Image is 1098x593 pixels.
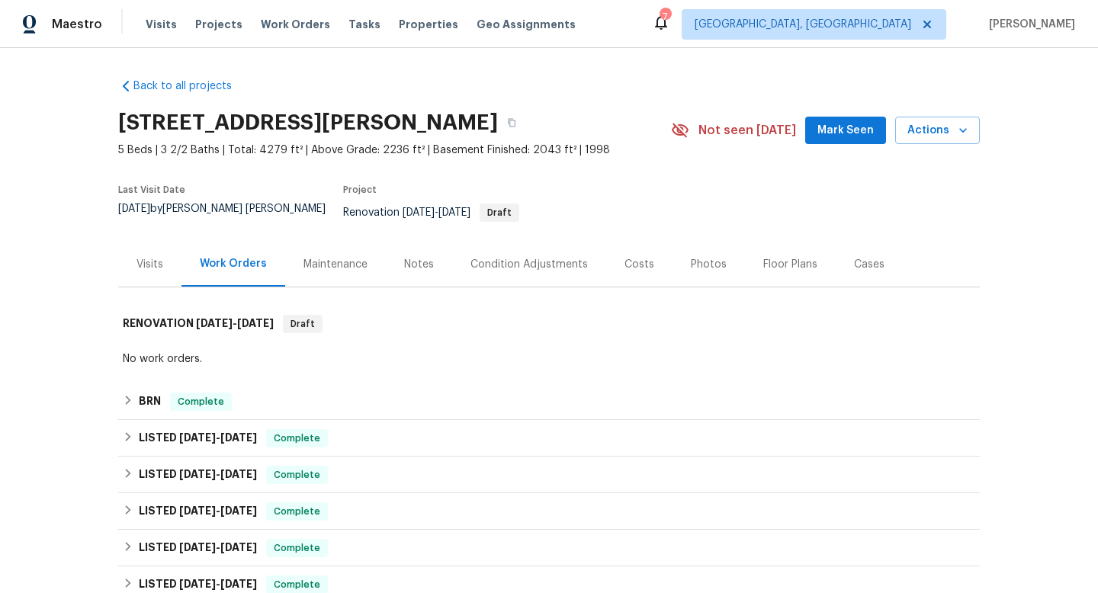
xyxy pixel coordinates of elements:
h6: LISTED [139,502,257,521]
span: Project [343,185,377,194]
div: LISTED [DATE]-[DATE]Complete [118,420,980,457]
span: [DATE] [220,505,257,516]
span: Visits [146,17,177,32]
span: [GEOGRAPHIC_DATA], [GEOGRAPHIC_DATA] [695,17,911,32]
span: [DATE] [438,207,470,218]
span: - [179,432,257,443]
h6: LISTED [139,539,257,557]
div: LISTED [DATE]-[DATE]Complete [118,493,980,530]
span: Complete [268,540,326,556]
h6: RENOVATION [123,315,274,333]
span: - [196,318,274,329]
span: [DATE] [179,579,216,589]
span: [DATE] [179,432,216,443]
span: [DATE] [196,318,233,329]
div: Maintenance [303,257,368,272]
div: Notes [404,257,434,272]
h6: LISTED [139,429,257,447]
div: Photos [691,257,727,272]
span: [DATE] [220,542,257,553]
span: [DATE] [118,204,150,214]
span: Complete [268,431,326,446]
div: Costs [624,257,654,272]
div: by [PERSON_NAME] [PERSON_NAME] [118,204,343,232]
span: Maestro [52,17,102,32]
span: Geo Assignments [477,17,576,32]
span: Renovation [343,207,519,218]
span: [PERSON_NAME] [983,17,1075,32]
span: - [179,505,257,516]
div: Condition Adjustments [470,257,588,272]
span: Last Visit Date [118,185,185,194]
div: No work orders. [123,351,975,367]
span: Mark Seen [817,121,874,140]
button: Actions [895,117,980,145]
div: Visits [136,257,163,272]
span: [DATE] [220,469,257,479]
h6: BRN [139,393,161,411]
span: [DATE] [220,432,257,443]
span: - [179,579,257,589]
span: Projects [195,17,242,32]
span: - [179,469,257,479]
span: Not seen [DATE] [698,123,796,138]
span: Draft [284,316,321,332]
span: Complete [268,504,326,519]
div: LISTED [DATE]-[DATE]Complete [118,530,980,566]
span: Complete [268,467,326,482]
div: 7 [660,9,670,24]
div: RENOVATION [DATE]-[DATE]Draft [118,300,980,348]
span: [DATE] [403,207,435,218]
span: Draft [481,208,518,217]
span: Tasks [348,19,380,30]
div: Work Orders [200,256,267,271]
span: Properties [399,17,458,32]
button: Mark Seen [805,117,886,145]
span: [DATE] [237,318,274,329]
span: 5 Beds | 3 2/2 Baths | Total: 4279 ft² | Above Grade: 2236 ft² | Basement Finished: 2043 ft² | 1998 [118,143,671,158]
h2: [STREET_ADDRESS][PERSON_NAME] [118,115,498,130]
span: [DATE] [179,469,216,479]
span: Complete [172,394,230,409]
a: Back to all projects [118,79,265,94]
button: Copy Address [498,109,525,136]
span: Actions [907,121,968,140]
span: [DATE] [179,505,216,516]
div: BRN Complete [118,383,980,420]
span: [DATE] [220,579,257,589]
div: Floor Plans [763,257,817,272]
span: Complete [268,577,326,592]
span: - [179,542,257,553]
span: [DATE] [179,542,216,553]
span: - [403,207,470,218]
div: LISTED [DATE]-[DATE]Complete [118,457,980,493]
span: Work Orders [261,17,330,32]
div: Cases [854,257,884,272]
h6: LISTED [139,466,257,484]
